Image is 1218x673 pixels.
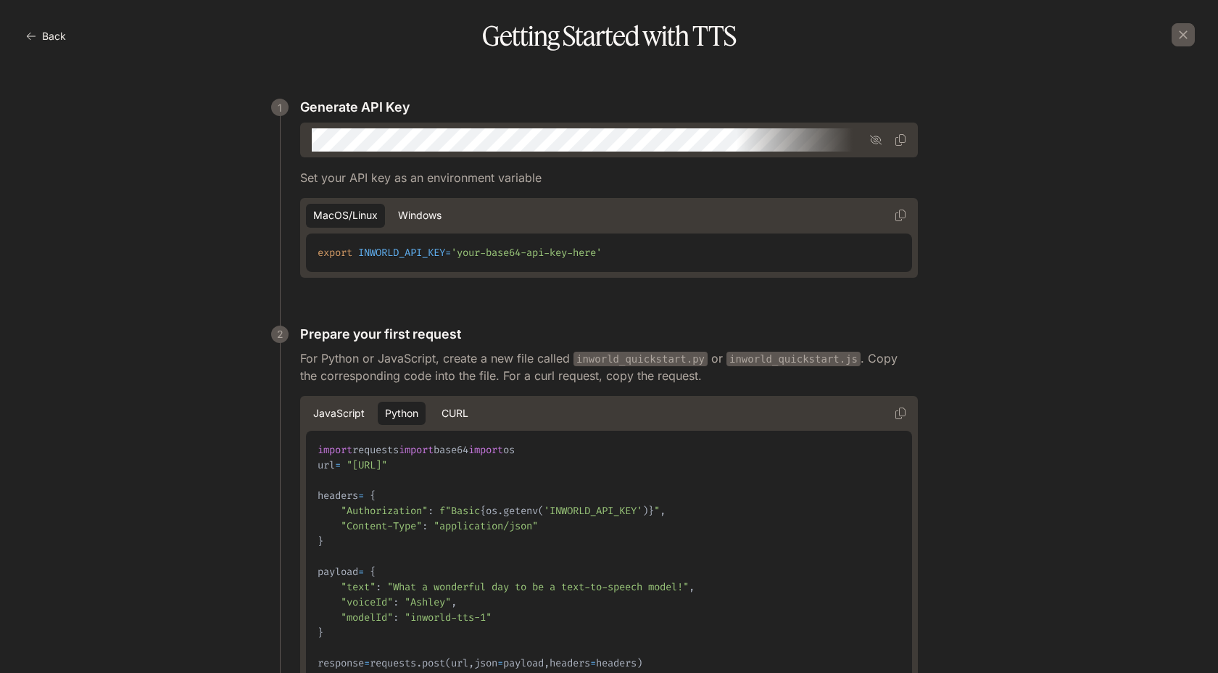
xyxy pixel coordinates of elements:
[341,504,428,518] span: "Authorization"
[889,204,912,227] button: Copy
[358,246,445,260] span: INWORLD_API_KEY
[503,656,544,670] span: payload
[550,656,590,670] span: headers
[393,595,399,609] span: :
[538,504,544,518] span: (
[300,350,918,384] p: For Python or JavaScript, create a new file called or . Copy the corresponding code into the file...
[352,443,399,457] span: requests
[503,504,538,518] span: getenv
[468,656,474,670] span: ,
[341,580,376,594] span: "text"
[387,580,689,594] span: "What a wonderful day to be a text-to-speech model!"
[318,656,364,670] span: response
[405,595,451,609] span: "Ashley"
[23,23,1195,49] h1: Getting Started with TTS
[378,402,426,426] button: Python
[391,204,449,228] button: Windows
[318,489,358,503] span: headers
[439,504,480,518] span: f"Basic
[341,595,393,609] span: "voiceId"
[318,458,335,472] span: url
[318,246,352,260] span: export
[503,443,515,457] span: os
[277,326,283,342] p: 2
[573,352,708,366] code: inworld_quickstart.py
[428,504,434,518] span: :
[431,402,478,426] button: cURL
[300,324,461,344] p: Prepare your first request
[654,504,660,518] span: "
[306,402,372,426] button: JavaScript
[23,22,72,51] button: Back
[889,402,912,425] button: Copy
[544,656,550,670] span: ,
[422,519,428,533] span: :
[376,580,381,594] span: :
[370,489,376,503] span: {
[318,626,323,640] span: }
[468,443,503,457] span: import
[364,656,370,670] span: =
[335,458,341,472] span: =
[689,580,695,594] span: ,
[544,504,642,518] span: 'INWORLD_API_KEY'
[318,565,358,579] span: payload
[358,489,364,503] span: =
[434,519,538,533] span: "application/json"
[399,443,434,457] span: import
[300,169,918,186] p: Set your API key as an environment variable
[596,656,637,670] span: headers
[486,504,497,518] span: os
[318,443,352,457] span: import
[341,611,393,624] span: "modelId"
[347,458,387,472] span: "[URL]"
[422,656,445,670] span: post
[660,504,666,518] span: ,
[451,595,457,609] span: ,
[474,656,497,670] span: json
[497,656,503,670] span: =
[278,100,282,115] p: 1
[642,504,648,518] span: )
[451,656,468,670] span: url
[300,97,410,117] p: Generate API Key
[451,246,602,260] span: 'your-base64-api-key-here'
[726,352,861,366] code: inworld_quickstart.js
[393,611,399,624] span: :
[370,656,416,670] span: requests
[445,246,451,260] span: =
[637,656,642,670] span: )
[358,565,364,579] span: =
[318,534,323,548] span: }
[434,443,468,457] span: base64
[648,504,654,518] span: }
[416,656,422,670] span: .
[370,565,376,579] span: {
[445,656,451,670] span: (
[497,504,503,518] span: .
[405,611,492,624] span: "inworld-tts-1"
[480,504,486,518] span: {
[590,656,596,670] span: =
[306,204,385,228] button: macOS/Linux
[341,519,422,533] span: "Content-Type"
